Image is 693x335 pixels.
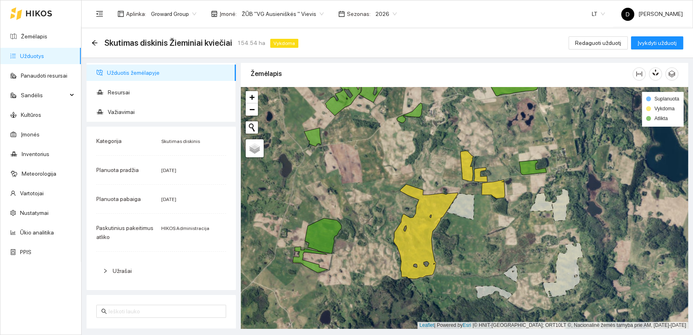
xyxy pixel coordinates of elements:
span: Paskutinius pakeitimus atliko [96,225,153,240]
a: Užduotys [20,53,44,59]
span: Planuota pabaiga [96,196,141,202]
span: D [626,8,630,21]
span: Įvykdyti užduotį [637,38,677,47]
a: Ūkio analitika [20,229,54,236]
span: calendar [338,11,345,17]
span: search [101,308,107,314]
span: Suplanuota [654,96,679,102]
a: Meteorologija [22,170,56,177]
a: Redaguoti užduotį [569,40,628,46]
span: [PERSON_NAME] [621,11,683,17]
span: column-width [633,71,645,77]
a: Esri [463,322,471,328]
span: 2026 [375,8,397,20]
span: Užduotis žemėlapyje [107,65,229,81]
a: Panaudoti resursai [21,72,67,79]
span: menu-fold [96,10,103,18]
a: Layers [246,139,264,157]
span: Sandėlis [21,87,67,103]
span: Kategorija [96,138,122,144]
a: Kultūros [21,112,41,118]
span: layout [118,11,124,17]
button: Initiate a new search [246,121,258,134]
span: Redaguoti užduotį [575,38,621,47]
div: | Powered by © HNIT-[GEOGRAPHIC_DATA]; ORT10LT ©, Nacionalinė žemės tarnyba prie AM, [DATE]-[DATE] [418,322,688,329]
span: ŽŪB "VG Ausieniškės " Vievis [242,8,324,20]
span: Planuota pradžia [96,167,139,173]
span: Aplinka : [126,9,146,18]
span: Įmonė : [220,9,237,18]
span: Sezonas : [347,9,371,18]
span: Resursai [108,84,229,100]
span: Skutimas diskinis [161,138,200,144]
span: Skutimas diskinis Žieminiai kviečiai [104,36,232,49]
a: Vartotojai [20,190,44,197]
a: Leaflet [420,322,434,328]
a: Įmonės [21,131,40,138]
a: Zoom in [246,91,258,103]
span: right [103,268,108,273]
a: Inventorius [22,151,49,157]
span: Užrašai [113,268,132,274]
span: HIKOS Administracija [161,226,209,231]
span: shop [211,11,218,17]
a: PPIS [20,249,31,255]
input: Ieškoti lauko [109,307,221,316]
span: + [249,92,255,102]
span: [DATE] [161,197,176,202]
button: menu-fold [91,6,108,22]
span: Vykdoma [654,106,675,112]
a: Nustatymai [20,210,49,216]
div: Užrašai [96,261,226,280]
span: Važiavimai [108,104,229,120]
button: Redaguoti užduotį [569,36,628,49]
span: LT [592,8,605,20]
button: Įvykdyti užduotį [631,36,683,49]
span: − [249,104,255,114]
button: column-width [633,67,646,80]
span: | [473,322,474,328]
div: Atgal [91,40,98,47]
div: Žemėlapis [251,62,633,85]
span: 154.54 ha [237,38,265,47]
span: [DATE] [161,167,176,173]
a: Zoom out [246,103,258,116]
span: Groward Group [151,8,196,20]
span: arrow-left [91,40,98,46]
span: Vykdoma [270,39,298,48]
a: Žemėlapis [21,33,47,40]
span: Atlikta [654,116,668,121]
